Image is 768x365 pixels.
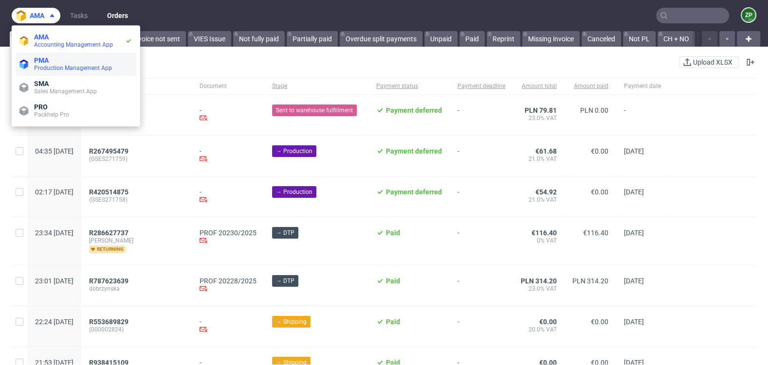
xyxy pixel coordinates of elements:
a: SMASales Management App [16,76,136,99]
a: Paid [459,31,485,47]
span: 21.0% VAT [521,155,557,163]
span: R553689829 [89,318,128,326]
span: [DATE] [624,318,644,326]
span: PLN 314.20 [521,277,557,285]
span: 22:24 [DATE] [35,318,73,326]
div: - [200,318,256,335]
a: All [10,31,37,47]
span: Document [200,82,256,90]
span: €61.68 [535,147,557,155]
span: (GSES271759) [89,155,184,163]
span: SMA [34,80,49,87]
span: ama [30,12,44,19]
a: CH + NO [658,31,695,47]
button: ama [12,8,60,23]
div: - [200,188,256,205]
span: (000002824) [89,326,184,333]
span: dobrzynska [89,285,184,293]
span: Payment deferred [386,147,442,155]
a: Canceled [582,31,621,47]
a: R286627737 [89,229,130,237]
span: PRO [34,103,48,111]
span: PMA [34,56,49,64]
span: (GSES271758) [89,196,184,204]
span: [DATE] [624,147,644,155]
a: R420514875 [89,188,130,196]
div: - [200,147,256,164]
span: - [624,106,661,123]
span: Sent to warehouse fulfillment [276,106,353,115]
a: Unpaid [424,31,457,47]
span: 20.0% VAT [521,326,557,333]
a: Partially paid [287,31,338,47]
figcaption: ZP [742,8,755,22]
a: R553689829 [89,318,130,326]
span: €0.00 [591,188,608,196]
span: - [457,106,505,123]
span: 23:01 [DATE] [35,277,73,285]
span: → DTP [276,277,294,285]
span: 21.0% VAT [521,196,557,204]
span: €0.00 [591,147,608,155]
span: Amount paid [572,82,608,90]
span: Production Management App [34,65,112,71]
span: Upload XLSX [691,59,734,66]
span: - [457,147,505,164]
button: Upload XLSX [679,56,739,68]
span: Sales Management App [34,88,97,95]
a: R267495479 [89,147,130,155]
span: Payment deferred [386,106,442,114]
span: 0% VAT [521,237,557,244]
a: Invoice not sent [127,31,186,47]
a: PROPackhelp Pro [16,99,136,122]
a: R787623639 [89,277,130,285]
span: Accounting Management App [34,41,113,48]
span: Paid [386,277,400,285]
span: [DATE] [624,188,644,196]
a: PROF 20230/2025 [200,229,256,237]
span: R286627737 [89,229,128,237]
span: Amount total [521,82,557,90]
span: PLN 0.00 [580,106,608,114]
div: - [200,106,256,123]
span: returning [89,245,126,253]
span: R787623639 [89,277,128,285]
span: [DATE] [624,277,644,285]
a: Not fully paid [233,31,285,47]
span: → Shipping [276,317,307,326]
span: Payment date [624,82,661,90]
a: Tasks [64,8,93,23]
a: PMAProduction Management App [16,52,136,76]
a: Orders [101,8,134,23]
span: Paid [386,318,400,326]
a: PROF 20228/2025 [200,277,256,285]
span: Payment deadline [457,82,505,90]
span: Payment status [376,82,442,90]
span: [PERSON_NAME] [89,237,184,244]
span: R420514875 [89,188,128,196]
span: - [457,188,505,205]
a: VIES Issue [188,31,231,47]
span: Stage [272,82,361,90]
span: 02:17 [DATE] [35,188,73,196]
span: → Production [276,147,312,156]
a: Reprint [487,31,520,47]
span: → DTP [276,228,294,237]
span: Packhelp Pro [34,111,69,118]
span: PLN 79.81 [525,106,557,114]
a: Not PL [623,31,656,47]
span: Payment deferred [386,188,442,196]
span: 23.0% VAT [521,285,557,293]
span: €0.00 [539,318,557,326]
span: €54.92 [535,188,557,196]
span: - [457,229,505,253]
span: AMA [34,33,49,41]
span: PLN 314.20 [572,277,608,285]
a: Overdue split payments [340,31,422,47]
span: €116.40 [531,229,557,237]
span: €116.40 [583,229,608,237]
img: logo [16,10,30,21]
span: 04:35 [DATE] [35,147,73,155]
span: - [457,318,505,335]
span: [DATE] [624,229,644,237]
